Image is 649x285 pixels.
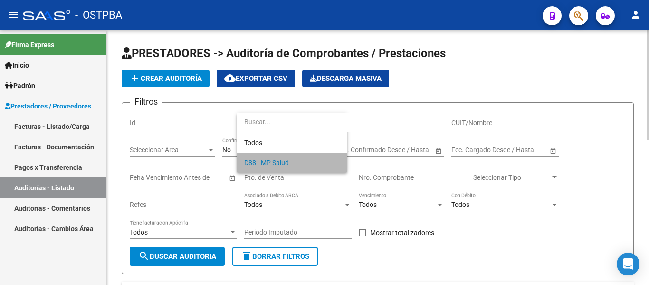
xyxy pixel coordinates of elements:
[130,247,225,266] button: Buscar Auditoria
[451,201,469,208] span: Todos
[129,72,141,84] mat-icon: add
[244,201,262,208] span: Todos
[138,252,216,261] span: Buscar Auditoria
[241,250,252,262] mat-icon: delete
[5,80,35,91] span: Padrón
[337,146,372,154] input: Fecha inicio
[75,5,122,26] span: - OSTPBA
[8,9,19,20] mat-icon: menu
[5,60,29,70] span: Inicio
[310,74,382,83] span: Descarga Masiva
[302,70,389,87] button: Descarga Masiva
[433,146,443,156] button: Open calendar
[122,47,446,60] span: PRESTADORES -> Auditoría de Comprobantes / Prestaciones
[359,201,377,208] span: Todos
[5,101,91,111] span: Prestadores / Proveedores
[130,228,148,236] span: Todos
[130,146,207,154] span: Seleccionar Area
[370,227,434,238] span: Mostrar totalizadores
[630,9,641,20] mat-icon: person
[5,39,54,50] span: Firma Express
[241,252,309,261] span: Borrar Filtros
[138,250,150,262] mat-icon: search
[217,70,295,87] button: Exportar CSV
[224,72,236,84] mat-icon: cloud_download
[222,146,231,154] span: No
[380,146,426,154] input: Fecha fin
[494,146,541,154] input: Fecha fin
[130,95,162,108] h3: Filtros
[227,173,237,183] button: Open calendar
[224,74,287,83] span: Exportar CSV
[302,70,389,87] app-download-masive: Descarga masiva de comprobantes (adjuntos)
[617,253,639,275] div: Open Intercom Messenger
[473,174,550,182] span: Seleccionar Tipo
[548,146,558,156] button: Open calendar
[451,146,486,154] input: Fecha inicio
[232,247,318,266] button: Borrar Filtros
[244,119,289,127] span: D88 - MP Salud
[122,70,210,87] button: Crear Auditoría
[129,74,202,83] span: Crear Auditoría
